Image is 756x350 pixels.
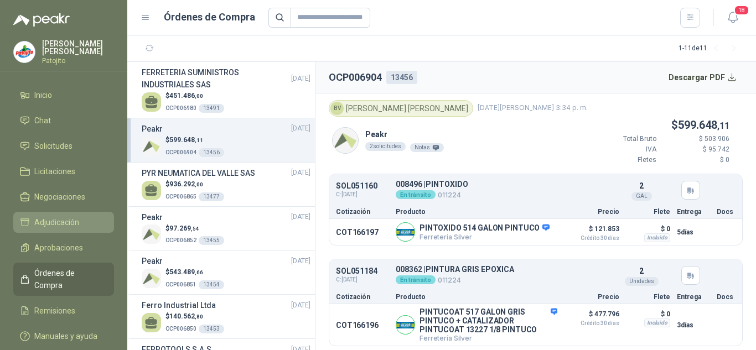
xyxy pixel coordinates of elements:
span: ,80 [195,314,203,320]
p: Flete [626,294,670,300]
span: [DATE] [291,300,310,311]
span: 140.562 [169,312,203,320]
span: ,00 [195,93,203,99]
div: BV [330,102,344,115]
p: SOL051184 [336,267,377,275]
p: 011224 [396,274,514,286]
a: PYR NEUMATICA DEL VALLE SAS[DATE] $936.292,00OCP00686513477 [142,167,310,202]
div: Notas [410,143,444,152]
span: Adjudicación [34,216,79,228]
button: Descargar PDF [662,66,743,88]
p: Producto [396,294,557,300]
a: Licitaciones [13,161,114,182]
a: Peakr[DATE] Company Logo$543.489,66OCP00685113454 [142,255,310,290]
p: PINTOXIDO 514 GALON PINTUCO [420,223,550,233]
p: Patojito [42,58,114,64]
img: Company Logo [142,137,161,156]
span: 599.648 [169,136,203,144]
a: Manuales y ayuda [13,326,114,347]
span: Aprobaciones [34,242,83,254]
span: ,11 [717,121,729,131]
p: $ [590,117,729,134]
span: 451.486 [169,92,203,100]
span: ,11 [195,137,203,143]
div: 13456 [199,148,224,157]
div: 13456 [386,71,417,84]
div: En tránsito [396,190,436,199]
p: Docs [717,208,736,215]
span: [DATE] [291,212,310,222]
p: Docs [717,294,736,300]
div: 2 solicitudes [365,142,406,151]
span: Manuales y ayuda [34,330,97,342]
span: Licitaciones [34,165,75,177]
span: ,66 [195,269,203,275]
p: 3 días [677,318,710,332]
div: Unidades [625,277,659,286]
span: Inicio [34,89,52,101]
p: $ 0 [663,155,729,165]
span: Órdenes de Compra [34,267,103,291]
span: C: [DATE] [336,275,377,284]
span: 936.292 [169,180,203,188]
a: Peakr[DATE] Company Logo$599.648,11OCP00690413456 [142,123,310,158]
p: Ferretería Silver [420,233,550,241]
h3: Peakr [142,211,163,223]
span: 18 [734,5,749,15]
p: Fletes [590,155,656,165]
img: Company Logo [333,128,358,153]
span: 97.269 [169,224,199,232]
p: $ 0 [626,222,670,236]
img: Company Logo [142,224,161,244]
p: Cotización [336,208,389,215]
span: OCP006865 [165,194,196,200]
p: 011224 [396,189,468,201]
a: Negociaciones [13,186,114,207]
p: 2 [639,180,644,192]
p: $ [165,311,224,322]
a: Adjudicación [13,212,114,233]
span: C: [DATE] [336,190,377,199]
p: $ 95.742 [663,144,729,155]
span: Chat [34,114,51,127]
span: 543.489 [169,268,203,276]
a: Peakr[DATE] Company Logo$97.269,54OCP00685213455 [142,211,310,246]
a: Órdenes de Compra [13,263,114,296]
span: Crédito 30 días [564,321,619,326]
h3: Peakr [142,255,163,267]
h3: PYR NEUMATICA DEL VALLE SAS [142,167,255,179]
p: PINTUCOAT 517 GALON GRIS PINTUCO + CATALIZADOR PINTUCOAT 13227 1/8 PINTUCO [420,307,557,334]
h1: Órdenes de Compra [164,9,255,25]
span: ,00 [195,181,203,187]
p: Total Bruto [590,134,656,144]
a: Solicitudes [13,135,114,156]
span: Negociaciones [34,191,85,203]
span: OCP006851 [165,281,196,288]
p: Peakr [365,128,444,140]
p: $ [165,267,224,278]
p: Producto [396,208,557,215]
span: [DATE][PERSON_NAME] 3:34 p. m. [478,103,588,113]
p: Ferretería Silver [420,334,557,342]
p: 008362 | PINTURA GRIS EPOXICA [396,265,514,274]
div: 1 - 11 de 11 [679,40,743,58]
p: COT166196 [336,321,389,330]
p: $ 477.796 [564,307,619,326]
p: Flete [626,208,670,215]
span: [DATE] [291,123,310,134]
img: Company Logo [396,223,415,241]
p: $ 121.853 [564,222,619,241]
span: [DATE] [291,74,310,84]
h3: Ferro Industrial Ltda [142,299,216,311]
span: Crédito 30 días [564,236,619,241]
p: COT166197 [336,228,389,237]
span: [DATE] [291,256,310,267]
button: 18 [723,8,743,28]
p: $ [165,223,224,234]
p: Entrega [677,294,710,300]
img: Company Logo [142,269,161,288]
h3: FERRETERIA SUMINISTROS INDUSTRIALES SAS [142,66,291,91]
a: Inicio [13,85,114,106]
span: OCP006850 [165,326,196,332]
div: 13491 [199,104,224,113]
